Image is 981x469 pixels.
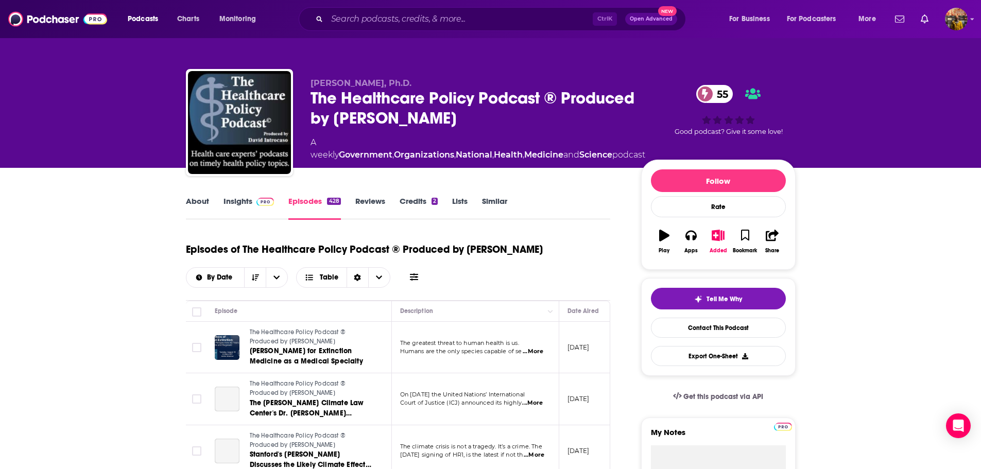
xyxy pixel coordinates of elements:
[207,274,236,281] span: By Date
[250,379,373,397] a: The Healthcare Policy Podcast ® Produced by [PERSON_NAME]
[946,413,971,438] div: Open Intercom Messenger
[659,248,669,254] div: Play
[394,150,454,160] a: Organizations
[296,267,390,288] button: Choose View
[945,8,968,30] img: User Profile
[400,196,438,220] a: Credits2
[452,196,468,220] a: Lists
[733,248,757,254] div: Bookmark
[400,339,519,346] span: The greatest threat to human health is us.
[651,196,786,217] div: Rate
[651,223,678,260] button: Play
[250,346,363,366] span: [PERSON_NAME] for Extinction Medicine as a Medical Specialty
[327,198,340,205] div: 428
[732,223,759,260] button: Bookmark
[219,12,256,26] span: Monitoring
[787,12,836,26] span: For Podcasters
[765,248,779,254] div: Share
[266,268,287,287] button: open menu
[320,274,338,281] span: Table
[186,274,245,281] button: open menu
[759,223,785,260] button: Share
[212,11,269,27] button: open menu
[400,399,522,406] span: Court of Justice (ICJ) announced its highly
[567,305,599,317] div: Date Aired
[780,11,851,27] button: open menu
[250,398,373,419] a: The [PERSON_NAME] Climate Law Center's Dr. [PERSON_NAME] [PERSON_NAME] Tigre Discusses the ICJ's ...
[456,150,492,160] a: National
[774,423,792,431] img: Podchaser Pro
[567,394,590,403] p: [DATE]
[707,295,742,303] span: Tell Me Why
[710,248,727,254] div: Added
[311,136,645,161] div: A weekly podcast
[579,150,612,160] a: Science
[250,398,372,448] span: The [PERSON_NAME] Climate Law Center's Dr. [PERSON_NAME] [PERSON_NAME] Tigre Discusses the ICJ's ...
[658,6,677,16] span: New
[250,432,346,448] span: The Healthcare Policy Podcast ® Produced by [PERSON_NAME]
[192,394,201,404] span: Toggle select row
[170,11,205,27] a: Charts
[400,443,542,450] span: The climate crisis is not a tragedy. It’s a crime. The
[128,12,158,26] span: Podcasts
[523,150,524,160] span: ,
[492,150,494,160] span: ,
[223,196,274,220] a: InsightsPodchaser Pro
[851,11,889,27] button: open menu
[729,12,770,26] span: For Business
[945,8,968,30] button: Show profile menu
[945,8,968,30] span: Logged in as hratnayake
[891,10,908,28] a: Show notifications dropdown
[288,196,340,220] a: Episodes428
[683,392,763,401] span: Get this podcast via API
[432,198,438,205] div: 2
[651,288,786,309] button: tell me why sparkleTell Me Why
[250,328,373,346] a: The Healthcare Policy Podcast ® Produced by [PERSON_NAME]
[694,295,702,303] img: tell me why sparkle
[523,348,543,356] span: ...More
[917,10,933,28] a: Show notifications dropdown
[400,451,523,458] span: [DATE] signing of HR1, is the latest if not th
[567,446,590,455] p: [DATE]
[662,78,796,143] div: 55Good podcast? Give it some love!
[250,328,346,345] span: The Healthcare Policy Podcast ® Produced by [PERSON_NAME]
[339,150,392,160] a: Government
[563,150,579,160] span: and
[454,150,456,160] span: ,
[327,11,593,27] input: Search podcasts, credits, & more...
[593,12,617,26] span: Ctrl K
[250,431,373,449] a: The Healthcare Policy Podcast ® Produced by [PERSON_NAME]
[186,196,209,220] a: About
[8,9,107,29] img: Podchaser - Follow, Share and Rate Podcasts
[567,343,590,352] p: [DATE]
[392,150,394,160] span: ,
[308,7,696,31] div: Search podcasts, credits, & more...
[774,421,792,431] a: Pro website
[722,11,783,27] button: open menu
[250,346,373,367] a: [PERSON_NAME] for Extinction Medicine as a Medical Specialty
[651,427,786,445] label: My Notes
[858,12,876,26] span: More
[524,451,544,459] span: ...More
[188,71,291,174] img: The Healthcare Policy Podcast ® Produced by David Introcaso
[256,198,274,206] img: Podchaser Pro
[400,391,525,398] span: On [DATE] the United Nations’ International
[311,78,411,88] span: [PERSON_NAME], Ph.D.
[400,305,433,317] div: Description
[121,11,171,27] button: open menu
[524,150,563,160] a: Medicine
[707,85,733,103] span: 55
[482,196,507,220] a: Similar
[630,16,673,22] span: Open Advanced
[192,446,201,456] span: Toggle select row
[678,223,704,260] button: Apps
[192,343,201,352] span: Toggle select row
[177,12,199,26] span: Charts
[704,223,731,260] button: Added
[522,399,543,407] span: ...More
[494,150,523,160] a: Health
[355,196,385,220] a: Reviews
[651,169,786,192] button: Follow
[684,248,698,254] div: Apps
